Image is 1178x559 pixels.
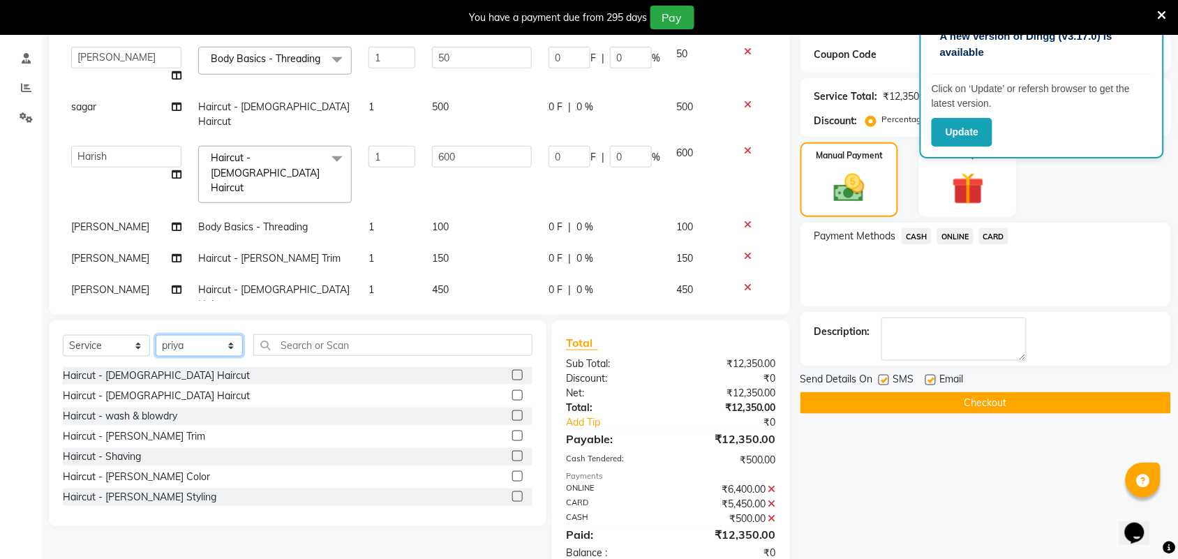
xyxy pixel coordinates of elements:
div: CASH [556,512,671,526]
span: 0 % [576,283,593,297]
span: 600 [677,147,694,159]
div: ₹12,350.00 [671,431,786,447]
span: sagar [71,100,96,113]
span: 450 [677,283,694,296]
span: Body Basics - Threading [198,221,308,233]
span: | [568,100,571,114]
div: Description: [814,325,870,339]
span: 150 [432,252,449,264]
div: Haircut - Shaving [63,449,141,464]
div: Haircut - [DEMOGRAPHIC_DATA] Haircut [63,389,250,403]
div: ₹6,400.00 [671,482,786,497]
span: CASH [902,228,932,244]
span: F [590,150,596,165]
div: Total: [556,401,671,415]
input: Search or Scan [253,334,532,356]
div: Haircut - [DEMOGRAPHIC_DATA] Haircut [63,368,250,383]
div: Payable: [556,431,671,447]
span: ONLINE [937,228,974,244]
span: 1 [368,221,374,233]
span: [PERSON_NAME] [71,283,149,296]
div: ONLINE [556,482,671,497]
label: Percentage [882,113,927,126]
span: % [652,51,660,66]
div: ₹5,450.00 [671,497,786,512]
div: CARD [556,497,671,512]
span: 500 [432,100,449,113]
div: Haircut - [PERSON_NAME] Styling [63,490,216,505]
a: x [320,52,327,65]
button: Pay [650,6,694,29]
span: 1 [368,252,374,264]
div: ₹12,350.00 [671,527,786,544]
span: 0 % [576,220,593,234]
div: Coupon Code [814,47,929,62]
span: [PERSON_NAME] [71,221,149,233]
span: 0 % [576,100,593,114]
div: Haircut - [PERSON_NAME] Color [63,470,210,484]
div: ₹500.00 [671,512,786,526]
span: 0 F [549,283,562,297]
div: ₹12,350.00 [883,89,933,104]
span: Haircut - [PERSON_NAME] Trim [198,252,341,264]
div: ₹12,350.00 [671,386,786,401]
span: Email [940,372,964,389]
div: ₹0 [671,371,786,386]
button: Checkout [800,392,1171,414]
span: 100 [677,221,694,233]
div: Service Total: [814,89,878,104]
span: 500 [677,100,694,113]
span: | [568,251,571,266]
span: | [568,220,571,234]
div: You have a payment due from 295 days [470,10,648,25]
span: Haircut - [DEMOGRAPHIC_DATA] Haircut [211,151,320,194]
a: Add Tip [556,415,690,430]
div: ₹0 [690,415,786,430]
div: Haircut - wash & blowdry [63,409,177,424]
span: 0 % [576,251,593,266]
label: Manual Payment [816,149,883,162]
div: ₹500.00 [671,453,786,468]
span: 0 F [549,100,562,114]
div: ₹12,350.00 [671,401,786,415]
div: Haircut - [PERSON_NAME] Trim [63,429,205,444]
button: Update [932,118,992,147]
div: Payments [566,470,776,482]
div: Paid: [556,527,671,544]
span: Total [566,336,598,350]
div: Sub Total: [556,357,671,371]
span: Body Basics - Threading [211,52,320,65]
p: Click on ‘Update’ or refersh browser to get the latest version. [932,82,1152,111]
span: 450 [432,283,449,296]
span: Payment Methods [814,229,896,244]
div: Net: [556,386,671,401]
span: [PERSON_NAME] [71,252,149,264]
div: Discount: [556,371,671,386]
span: 1 [368,100,374,113]
p: A new version of Dingg (v3.17.0) is available [940,29,1144,60]
span: Send Details On [800,372,873,389]
a: x [244,181,250,194]
span: 1 [368,283,374,296]
span: Haircut - [DEMOGRAPHIC_DATA] Haircut [198,100,350,128]
div: ₹12,350.00 [671,357,786,371]
span: | [602,150,604,165]
span: 150 [677,252,694,264]
div: Discount: [814,114,858,128]
span: 0 F [549,251,562,266]
span: Haircut - [DEMOGRAPHIC_DATA] Haircut [198,283,350,311]
span: % [652,150,660,165]
img: _gift.svg [942,169,994,209]
span: SMS [893,372,914,389]
span: CARD [979,228,1009,244]
img: _cash.svg [824,170,874,206]
span: 0 F [549,220,562,234]
span: 100 [432,221,449,233]
span: 50 [677,47,688,60]
span: | [602,51,604,66]
iframe: chat widget [1119,503,1164,545]
span: | [568,283,571,297]
span: F [590,51,596,66]
div: Cash Tendered: [556,453,671,468]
